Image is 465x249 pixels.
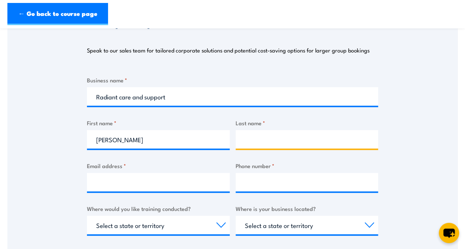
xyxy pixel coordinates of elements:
label: Business name [87,76,378,84]
label: Last name [236,119,378,127]
label: Email address [87,161,230,170]
label: Where is your business located? [236,204,378,213]
label: Where would you like training conducted? [87,204,230,213]
p: Speak to our sales team for tailored corporate solutions and potential cost-saving options for la... [87,47,370,54]
a: ← Go back to course page [7,3,108,25]
label: First name [87,119,230,127]
button: chat-button [439,223,459,243]
label: Phone number [236,161,378,170]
